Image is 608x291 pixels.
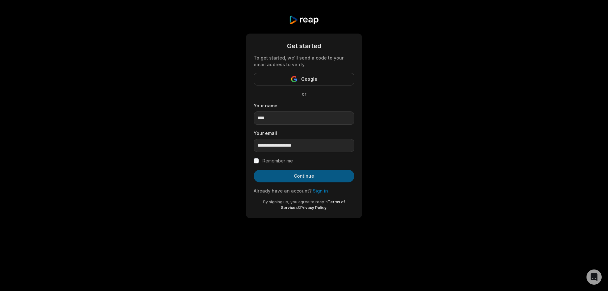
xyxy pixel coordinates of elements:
span: By signing up, you agree to reap's [263,199,328,204]
label: Your name [254,102,354,109]
button: Continue [254,170,354,182]
img: reap [289,15,319,25]
a: Sign in [313,188,328,193]
span: Already have an account? [254,188,312,193]
button: Google [254,73,354,85]
label: Your email [254,130,354,136]
a: Privacy Policy [300,205,326,210]
label: Remember me [263,157,293,165]
div: To get started, we'll send a code to your email address to verify. [254,54,354,68]
span: Google [301,75,317,83]
span: or [297,91,311,97]
span: & [298,205,300,210]
span: . [326,205,327,210]
div: Get started [254,41,354,51]
div: Open Intercom Messenger [586,269,602,285]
